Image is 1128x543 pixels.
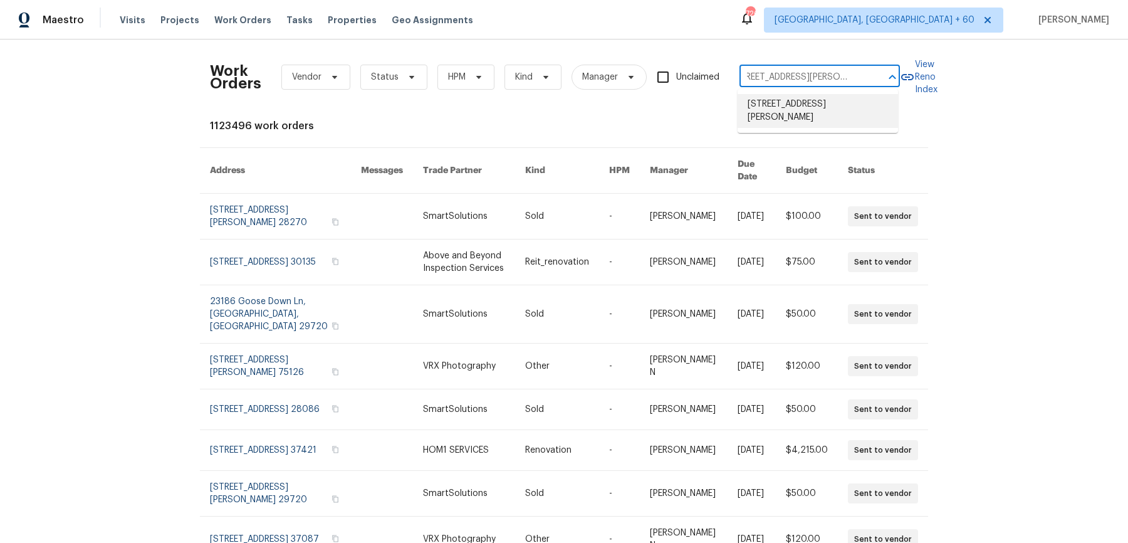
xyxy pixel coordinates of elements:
[640,471,727,517] td: [PERSON_NAME]
[392,14,473,26] span: Geo Assignments
[775,14,974,26] span: [GEOGRAPHIC_DATA], [GEOGRAPHIC_DATA] + 60
[515,344,599,389] td: Other
[330,216,341,228] button: Copy Address
[214,14,271,26] span: Work Orders
[286,16,313,24] span: Tasks
[413,430,515,471] td: HOM1 SERVICES
[330,256,341,267] button: Copy Address
[640,344,727,389] td: [PERSON_NAME] N
[515,240,599,285] td: Reit_renovation
[884,68,901,86] button: Close
[160,14,199,26] span: Projects
[515,285,599,344] td: Sold
[330,403,341,414] button: Copy Address
[515,148,599,194] th: Kind
[640,389,727,430] td: [PERSON_NAME]
[776,148,838,194] th: Budget
[599,430,640,471] td: -
[640,194,727,240] td: [PERSON_NAME]
[515,71,533,83] span: Kind
[120,14,145,26] span: Visits
[640,148,727,194] th: Manager
[640,240,727,285] td: [PERSON_NAME]
[1033,14,1109,26] span: [PERSON_NAME]
[413,240,515,285] td: Above and Beyond Inspection Services
[371,71,399,83] span: Status
[330,493,341,505] button: Copy Address
[599,471,640,517] td: -
[448,71,466,83] span: HPM
[728,148,776,194] th: Due Date
[43,14,84,26] span: Maestro
[515,389,599,430] td: Sold
[413,344,515,389] td: VRX Photography
[676,71,719,84] span: Unclaimed
[413,471,515,517] td: SmartSolutions
[515,471,599,517] td: Sold
[413,194,515,240] td: SmartSolutions
[210,120,918,132] div: 1123496 work orders
[582,71,618,83] span: Manager
[599,389,640,430] td: -
[640,285,727,344] td: [PERSON_NAME]
[599,344,640,389] td: -
[599,240,640,285] td: -
[328,14,377,26] span: Properties
[838,148,928,194] th: Status
[413,285,515,344] td: SmartSolutions
[515,430,599,471] td: Renovation
[351,148,413,194] th: Messages
[515,194,599,240] td: Sold
[738,94,898,128] li: [STREET_ADDRESS][PERSON_NAME]
[640,430,727,471] td: [PERSON_NAME]
[413,148,515,194] th: Trade Partner
[330,366,341,377] button: Copy Address
[413,389,515,430] td: SmartSolutions
[330,444,341,455] button: Copy Address
[330,320,341,332] button: Copy Address
[746,8,755,20] div: 726
[900,58,937,96] a: View Reno Index
[200,148,351,194] th: Address
[210,65,261,90] h2: Work Orders
[739,68,865,87] input: Enter in an address
[599,194,640,240] td: -
[599,148,640,194] th: HPM
[599,285,640,344] td: -
[292,71,321,83] span: Vendor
